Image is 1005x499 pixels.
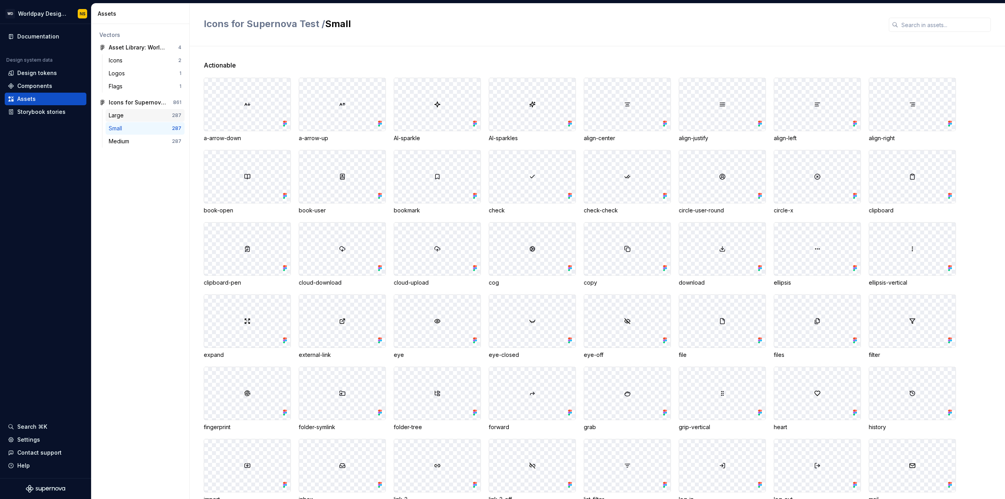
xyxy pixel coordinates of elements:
[5,80,86,92] a: Components
[584,279,671,287] div: copy
[584,351,671,359] div: eye-off
[106,122,185,135] a: Small287
[204,279,291,287] div: clipboard-pen
[299,134,386,142] div: a-arrow-up
[173,99,181,106] div: 861
[17,423,47,431] div: Search ⌘K
[394,351,481,359] div: eye
[5,67,86,79] a: Design tokens
[109,111,127,119] div: Large
[774,134,861,142] div: align-left
[774,279,861,287] div: ellipsis
[172,138,181,144] div: 287
[6,57,53,63] div: Design system data
[869,351,956,359] div: filter
[80,11,86,17] div: NS
[5,459,86,472] button: Help
[5,420,86,433] button: Search ⌘K
[96,41,185,54] a: Asset Library: Worldpay Design System4
[26,485,65,493] svg: Supernova Logo
[109,124,125,132] div: Small
[179,70,181,77] div: 1
[106,80,185,93] a: Flags1
[109,69,128,77] div: Logos
[299,351,386,359] div: external-link
[489,207,576,214] div: check
[299,423,386,431] div: folder-symlink
[109,57,126,64] div: Icons
[898,18,991,32] input: Search in assets...
[17,108,66,116] div: Storybook stories
[17,95,36,103] div: Assets
[204,18,879,30] h2: Small
[109,137,132,145] div: Medium
[17,462,30,470] div: Help
[17,449,62,457] div: Contact support
[394,423,481,431] div: folder-tree
[299,207,386,214] div: book-user
[489,351,576,359] div: eye-closed
[204,423,291,431] div: fingerprint
[106,67,185,80] a: Logos1
[5,106,86,118] a: Storybook stories
[5,93,86,105] a: Assets
[869,279,956,287] div: ellipsis-vertical
[774,351,861,359] div: files
[5,446,86,459] button: Contact support
[394,279,481,287] div: cloud-upload
[204,18,325,29] span: Icons for Supernova Test /
[17,82,52,90] div: Components
[204,134,291,142] div: a-arrow-down
[5,433,86,446] a: Settings
[774,423,861,431] div: heart
[489,279,576,287] div: cog
[584,134,671,142] div: align-center
[869,207,956,214] div: clipboard
[204,351,291,359] div: expand
[17,69,57,77] div: Design tokens
[109,44,167,51] div: Asset Library: Worldpay Design System
[99,31,181,39] div: Vectors
[5,30,86,43] a: Documentation
[98,10,186,18] div: Assets
[394,207,481,214] div: bookmark
[179,83,181,90] div: 1
[204,60,236,70] span: Actionable
[5,9,15,18] div: WD
[869,423,956,431] div: history
[299,279,386,287] div: cloud-download
[204,207,291,214] div: book-open
[106,109,185,122] a: Large287
[679,423,766,431] div: grip-vertical
[679,351,766,359] div: file
[106,135,185,148] a: Medium287
[584,423,671,431] div: grab
[679,279,766,287] div: download
[172,125,181,132] div: 287
[18,10,68,18] div: Worldpay Design System
[17,436,40,444] div: Settings
[489,134,576,142] div: AI-sparkles
[869,134,956,142] div: align-right
[172,112,181,119] div: 287
[679,134,766,142] div: align-justify
[584,207,671,214] div: check-check
[774,207,861,214] div: circle-x
[489,423,576,431] div: forward
[106,54,185,67] a: Icons2
[2,5,90,22] button: WDWorldpay Design SystemNS
[109,99,167,106] div: Icons for Supernova Test
[178,44,181,51] div: 4
[394,134,481,142] div: AI-sparkle
[96,96,185,109] a: Icons for Supernova Test861
[109,82,126,90] div: Flags
[17,33,59,40] div: Documentation
[679,207,766,214] div: circle-user-round
[178,57,181,64] div: 2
